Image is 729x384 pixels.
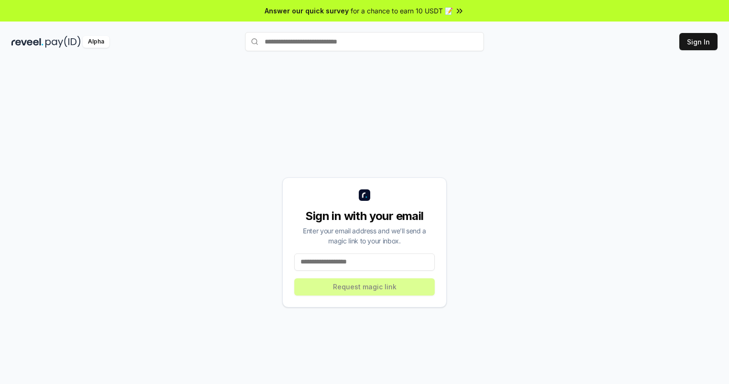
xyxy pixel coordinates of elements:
div: Sign in with your email [294,208,435,224]
button: Sign In [679,33,718,50]
span: Answer our quick survey [265,6,349,16]
img: reveel_dark [11,36,43,48]
img: logo_small [359,189,370,201]
div: Alpha [83,36,109,48]
img: pay_id [45,36,81,48]
span: for a chance to earn 10 USDT 📝 [351,6,453,16]
div: Enter your email address and we’ll send a magic link to your inbox. [294,226,435,246]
